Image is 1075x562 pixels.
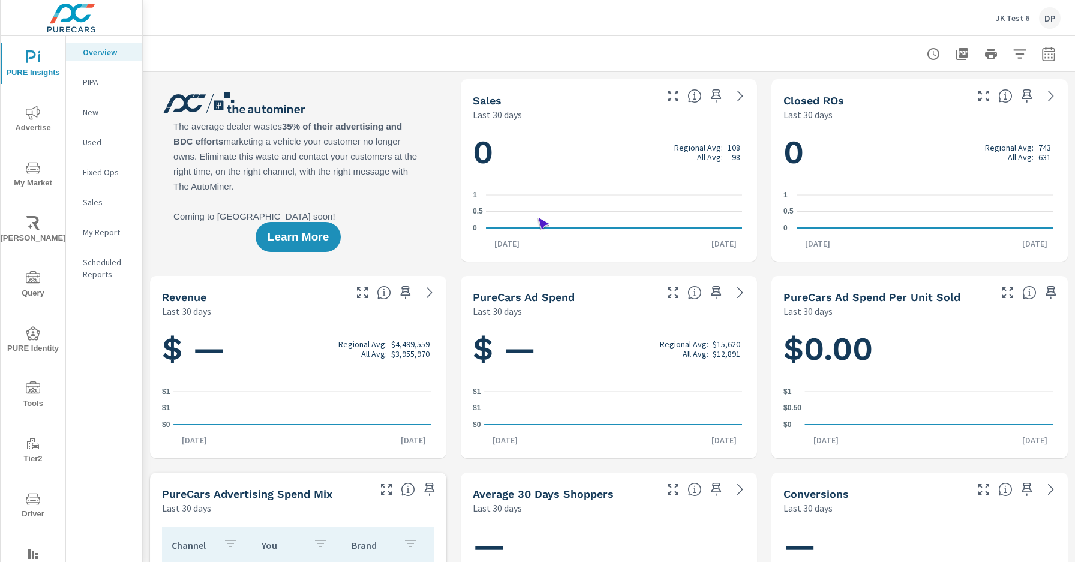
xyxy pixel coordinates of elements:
p: 98 [732,152,740,162]
h1: 0 [783,132,1056,173]
p: Regional Avg: [674,143,723,152]
span: Query [4,271,62,300]
span: [PERSON_NAME] [4,216,62,245]
p: All Avg: [683,349,708,359]
div: DP [1039,7,1061,29]
p: Regional Avg: [660,339,708,349]
text: $1 [162,387,170,396]
span: Driver [4,492,62,521]
p: All Avg: [1008,152,1034,162]
a: See more details in report [1041,480,1061,499]
span: Save this to your personalized report [707,283,726,302]
text: 1 [473,191,477,199]
p: Sales [83,196,133,208]
p: Overview [83,46,133,58]
button: Make Fullscreen [377,480,396,499]
p: [DATE] [486,238,528,250]
p: [DATE] [703,238,745,250]
span: Save this to your personalized report [707,86,726,106]
text: $0 [162,420,170,429]
span: PURE Identity [4,326,62,356]
text: 0 [783,224,788,232]
p: $12,891 [713,349,740,359]
span: Learn More [268,232,329,242]
h1: 0 [473,132,745,173]
button: Select Date Range [1037,42,1061,66]
button: Make Fullscreen [663,86,683,106]
p: All Avg: [697,152,723,162]
span: Save this to your personalized report [396,283,415,302]
h1: $0.00 [783,329,1056,369]
span: My Market [4,161,62,190]
h5: PureCars Ad Spend Per Unit Sold [783,291,960,303]
text: 0 [473,224,477,232]
p: [DATE] [797,238,839,250]
p: $4,499,559 [391,339,430,349]
text: 0.5 [783,208,794,216]
p: Last 30 days [783,501,833,515]
text: $1 [783,387,792,396]
button: "Export Report to PDF" [950,42,974,66]
text: $1 [473,387,481,396]
div: Used [66,133,142,151]
h5: Conversions [783,488,849,500]
h5: Revenue [162,291,206,303]
p: My Report [83,226,133,238]
p: [DATE] [703,434,745,446]
button: Make Fullscreen [998,283,1017,302]
p: Fixed Ops [83,166,133,178]
p: 631 [1038,152,1051,162]
text: 1 [783,191,788,199]
p: PIPA [83,76,133,88]
a: See more details in report [1041,86,1061,106]
button: Make Fullscreen [663,480,683,499]
button: Make Fullscreen [353,283,372,302]
span: Total sales revenue over the selected date range. [Source: This data is sourced from the dealer’s... [377,285,391,300]
p: [DATE] [173,434,215,446]
span: Tools [4,381,62,411]
p: Used [83,136,133,148]
button: Learn More [256,222,341,252]
h1: $ — [473,329,745,369]
span: Save this to your personalized report [1041,283,1061,302]
div: New [66,103,142,121]
a: See more details in report [731,480,750,499]
p: Last 30 days [473,304,522,318]
p: [DATE] [1014,238,1056,250]
div: Sales [66,193,142,211]
button: Print Report [979,42,1003,66]
p: All Avg: [361,349,387,359]
text: $1 [473,404,481,413]
text: $1 [162,404,170,413]
text: $0 [473,420,481,429]
div: PIPA [66,73,142,91]
h1: $ — [162,329,434,369]
span: The number of dealer-specified goals completed by a visitor. [Source: This data is provided by th... [998,482,1013,497]
span: Average cost of advertising per each vehicle sold at the dealer over the selected date range. The... [1022,285,1037,300]
span: Total cost of media for all PureCars channels for the selected dealership group over the selected... [687,285,702,300]
p: [DATE] [484,434,526,446]
p: $3,955,970 [391,349,430,359]
p: Brand [352,539,394,551]
span: Save this to your personalized report [420,480,439,499]
p: Last 30 days [783,304,833,318]
div: Scheduled Reports [66,253,142,283]
p: Regional Avg: [985,143,1034,152]
span: Save this to your personalized report [1017,86,1037,106]
p: Regional Avg: [338,339,387,349]
button: Make Fullscreen [974,480,993,499]
span: PURE Insights [4,50,62,80]
h5: Average 30 Days Shoppers [473,488,614,500]
p: JK Test 6 [996,13,1029,23]
p: $15,620 [713,339,740,349]
text: 0.5 [473,208,483,216]
a: See more details in report [731,86,750,106]
span: Save this to your personalized report [707,480,726,499]
p: Scheduled Reports [83,256,133,280]
h5: PureCars Ad Spend [473,291,575,303]
h5: Sales [473,94,502,107]
span: Number of vehicles sold by the dealership over the selected date range. [Source: This data is sou... [687,89,702,103]
span: Advertise [4,106,62,135]
span: Tier2 [4,437,62,466]
p: 108 [728,143,740,152]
